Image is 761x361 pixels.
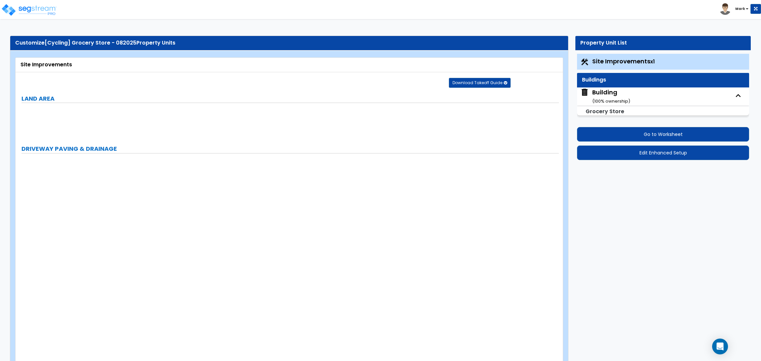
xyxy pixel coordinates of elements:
[45,39,136,47] span: [Cycling] Grocery Store - 082025
[592,98,630,104] small: ( 100 % ownership)
[15,39,563,47] div: Customize Property Units
[582,76,744,84] div: Buildings
[20,61,558,69] div: Site Improvements
[580,58,589,66] img: Construction.png
[1,3,57,16] img: logo_pro_r.png
[577,146,749,160] button: Edit Enhanced Setup
[650,58,655,65] small: x1
[449,78,511,88] button: Download Takeoff Guide
[586,108,624,115] small: Grocery Store
[577,127,749,142] button: Go to Worksheet
[21,94,559,103] label: LAND AREA
[735,6,745,11] b: Mark
[592,57,655,65] span: Site Improvements
[712,339,728,354] div: Open Intercom Messenger
[719,3,731,15] img: avatar.png
[21,145,559,153] label: DRIVEWAY PAVING & DRAINAGE
[592,88,630,105] div: Building
[580,39,746,47] div: Property Unit List
[580,88,630,105] span: Building
[453,80,502,85] span: Download Takeoff Guide
[580,88,589,97] img: building.svg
